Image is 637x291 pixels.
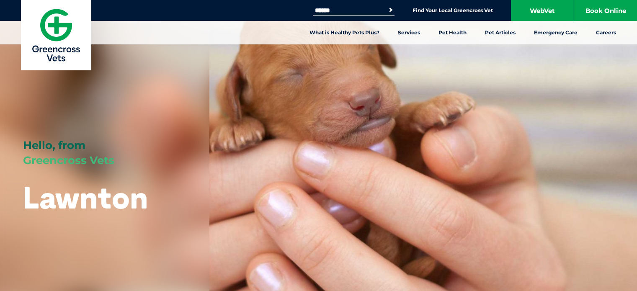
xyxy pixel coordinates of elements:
a: Find Your Local Greencross Vet [413,7,493,14]
span: Greencross Vets [23,154,114,167]
a: Pet Articles [476,21,525,44]
a: Careers [587,21,625,44]
a: Pet Health [429,21,476,44]
button: Search [387,6,395,14]
a: Emergency Care [525,21,587,44]
a: What is Healthy Pets Plus? [300,21,389,44]
a: Services [389,21,429,44]
h1: Lawnton [23,181,148,214]
span: Hello, from [23,139,85,152]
